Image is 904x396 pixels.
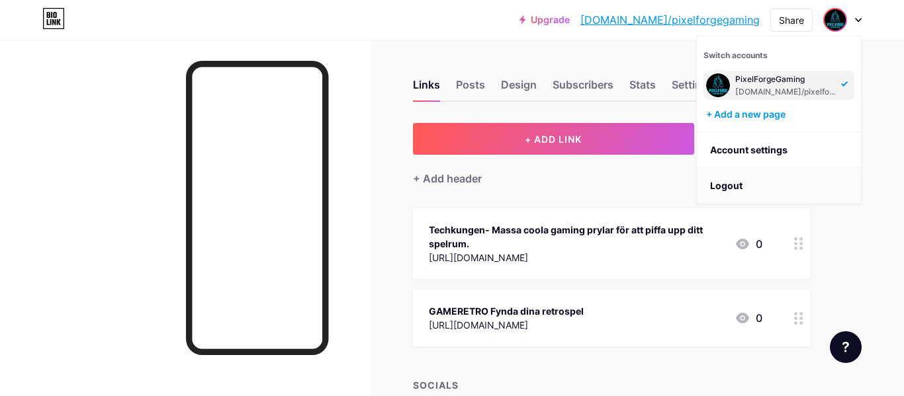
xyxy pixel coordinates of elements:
[706,73,730,97] img: pixelforgegaming
[629,77,656,100] div: Stats
[703,50,768,60] span: Switch accounts
[413,123,694,155] button: + ADD LINK
[672,77,714,100] div: Settings
[779,13,804,27] div: Share
[706,108,854,121] div: + Add a new page
[413,171,482,186] div: + Add header
[429,304,584,318] div: GAMERETRO Fynda dina retrospel
[697,168,861,204] li: Logout
[735,87,837,97] div: [DOMAIN_NAME]/pixelforgegaming
[735,310,762,326] div: 0
[413,378,810,392] div: SOCIALS
[456,77,485,100] div: Posts
[429,318,584,332] div: [URL][DOMAIN_NAME]
[825,9,846,30] img: pixelforgegaming
[697,132,861,168] a: Account settings
[413,77,440,100] div: Links
[520,15,570,25] a: Upgrade
[525,134,582,145] span: + ADD LINK
[501,77,537,100] div: Design
[429,251,724,264] div: [URL][DOMAIN_NAME]
[735,74,837,85] div: PixelForgeGaming
[580,12,760,28] a: [DOMAIN_NAME]/pixelforgegaming
[429,223,724,251] div: Techkungen- Massa coola gaming prylar för att piffa upp ditt spelrum.
[553,77,613,100] div: Subscribers
[735,236,762,252] div: 0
